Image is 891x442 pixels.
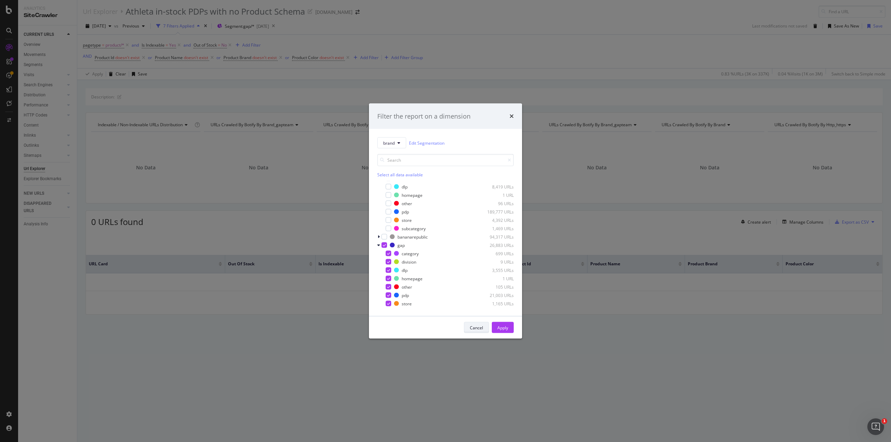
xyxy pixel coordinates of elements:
div: 105 URLs [480,284,514,290]
iframe: Intercom live chat [867,418,884,435]
a: Edit Segmentation [409,139,444,146]
div: 1,469 URLs [480,225,514,231]
div: modal [369,103,522,339]
div: division [402,259,416,265]
div: 26,883 URLs [480,242,514,248]
div: Apply [497,324,508,330]
div: 1 URL [480,192,514,198]
div: gap [397,242,405,248]
div: times [510,112,514,121]
div: 699 URLs [480,250,514,256]
div: homepage [402,192,423,198]
div: 21,003 URLs [480,292,514,298]
div: other [402,284,412,290]
button: brand [377,137,406,148]
button: Cancel [464,322,489,333]
div: 189,777 URLs [480,209,514,215]
div: 96 URLs [480,200,514,206]
div: category [402,250,419,256]
div: bananarepublic [397,234,428,240]
div: homepage [402,275,423,281]
span: brand [383,140,395,146]
div: 3,555 URLs [480,267,514,273]
div: 1,165 URLs [480,300,514,306]
div: subcategory [402,225,426,231]
div: Filter the report on a dimension [377,112,471,121]
div: 4,392 URLs [480,217,514,223]
div: 1 URL [480,275,514,281]
div: 94,317 URLs [480,234,514,240]
span: 1 [882,418,887,424]
div: 9 URLs [480,259,514,265]
input: Search [377,154,514,166]
button: Apply [492,322,514,333]
div: dlp [402,267,408,273]
div: pdp [402,292,409,298]
div: store [402,217,412,223]
div: Select all data available [377,172,514,178]
div: 8,419 URLs [480,184,514,190]
div: other [402,200,412,206]
div: pdp [402,209,409,215]
div: Cancel [470,324,483,330]
div: store [402,300,412,306]
div: dlp [402,184,408,190]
